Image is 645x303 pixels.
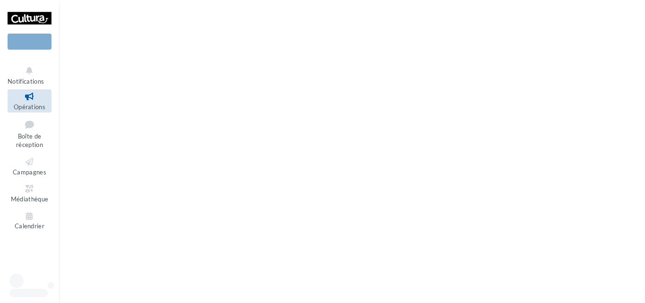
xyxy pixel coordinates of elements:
span: Campagnes [13,168,46,176]
a: Calendrier [8,209,51,232]
a: Campagnes [8,155,51,178]
a: Boîte de réception [8,116,51,151]
span: Calendrier [15,223,44,230]
span: Opérations [14,103,45,111]
span: Notifications [8,78,44,85]
div: Nouvelle campagne [8,34,51,50]
a: Opérations [8,89,51,113]
span: Médiathèque [11,195,49,203]
span: Boîte de réception [16,132,43,149]
a: Médiathèque [8,182,51,205]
